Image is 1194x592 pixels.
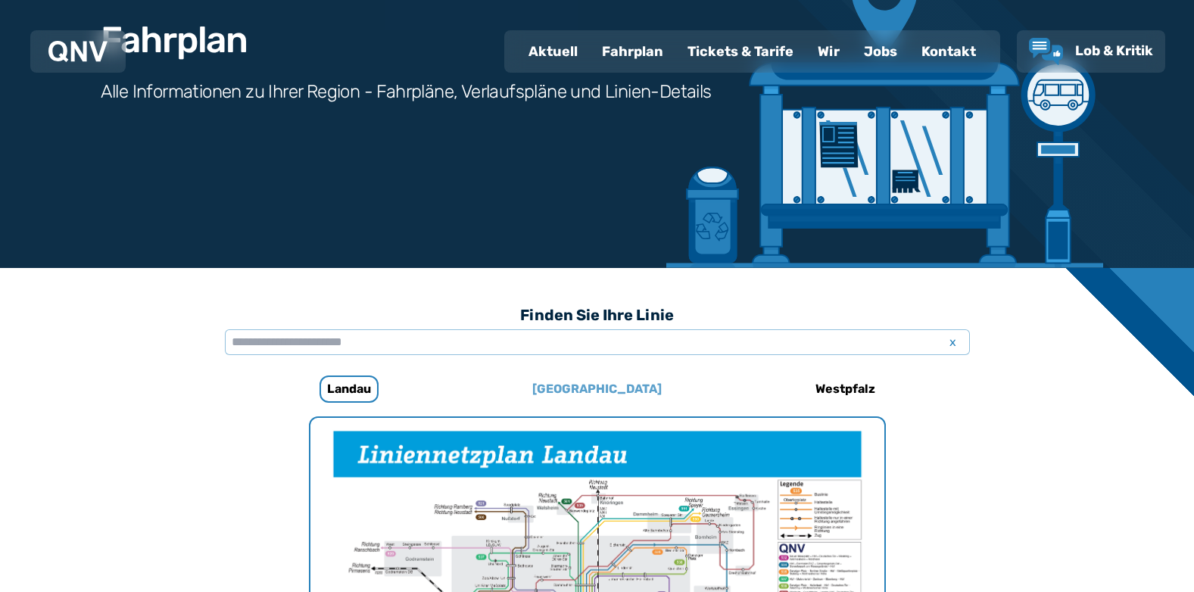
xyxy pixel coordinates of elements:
[101,22,248,58] h1: Fahrplan
[809,377,881,401] h6: Westpfalz
[48,41,108,62] img: QNV Logo
[225,298,970,332] h3: Finden Sie Ihre Linie
[675,32,806,71] a: Tickets & Tarife
[48,36,108,67] a: QNV Logo
[320,375,379,403] h6: Landau
[909,32,988,71] a: Kontakt
[806,32,852,71] a: Wir
[1029,38,1153,65] a: Lob & Kritik
[248,371,450,407] a: Landau
[745,371,946,407] a: Westpfalz
[526,377,668,401] h6: [GEOGRAPHIC_DATA]
[516,32,590,71] a: Aktuell
[497,371,698,407] a: [GEOGRAPHIC_DATA]
[1075,42,1153,59] span: Lob & Kritik
[852,32,909,71] a: Jobs
[943,333,964,351] span: x
[590,32,675,71] a: Fahrplan
[101,79,712,104] h3: Alle Informationen zu Ihrer Region - Fahrpläne, Verlaufspläne und Linien-Details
